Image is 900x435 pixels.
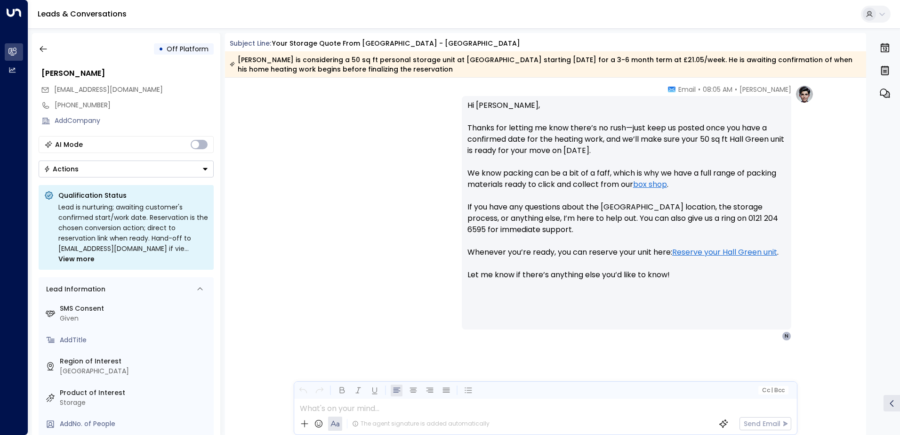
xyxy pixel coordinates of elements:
[41,68,214,79] div: [PERSON_NAME]
[60,314,210,323] div: Given
[43,284,105,294] div: Lead Information
[60,398,210,408] div: Storage
[54,85,163,94] span: [EMAIL_ADDRESS][DOMAIN_NAME]
[60,388,210,398] label: Product of Interest
[297,385,309,396] button: Undo
[672,247,777,258] a: Reserve your Hall Green unit
[60,335,210,345] div: AddTitle
[39,161,214,177] div: Button group with a nested menu
[60,356,210,366] label: Region of Interest
[38,8,127,19] a: Leads & Conversations
[55,100,214,110] div: [PHONE_NUMBER]
[54,85,163,95] span: neilesther@yahoo.co.uk
[467,100,786,292] p: Hi [PERSON_NAME], Thanks for letting me know there’s no rush—just keep us posted once you have a ...
[633,179,667,190] a: box shop
[159,40,163,57] div: •
[758,386,788,395] button: Cc|Bcc
[60,366,210,376] div: [GEOGRAPHIC_DATA]
[352,419,490,428] div: The agent signature is added automatically
[58,254,95,264] span: View more
[60,304,210,314] label: SMS Consent
[795,85,814,104] img: profile-logo.png
[39,161,214,177] button: Actions
[762,387,784,394] span: Cc Bcc
[782,331,791,341] div: N
[230,55,861,74] div: [PERSON_NAME] is considering a 50 sq ft personal storage unit at [GEOGRAPHIC_DATA] starting [DATE...
[313,385,325,396] button: Redo
[60,419,210,429] div: AddNo. of People
[55,140,83,149] div: AI Mode
[230,39,271,48] span: Subject Line:
[167,44,209,54] span: Off Platform
[44,165,79,173] div: Actions
[55,116,214,126] div: AddCompany
[58,202,208,264] div: Lead is nurturing; awaiting customer's confirmed start/work date. Reservation is the chosen conve...
[272,39,520,48] div: Your storage quote from [GEOGRAPHIC_DATA] - [GEOGRAPHIC_DATA]
[58,191,208,200] p: Qualification Status
[771,387,773,394] span: |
